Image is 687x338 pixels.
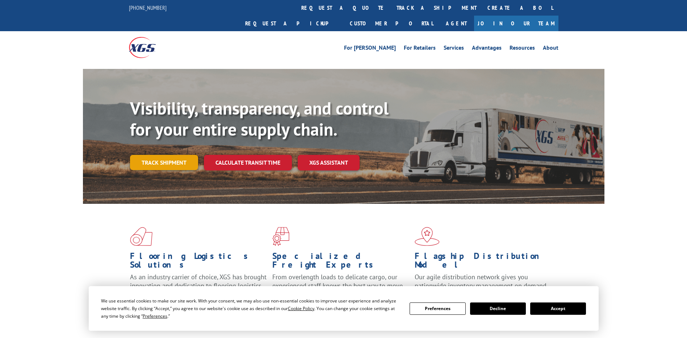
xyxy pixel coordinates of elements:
[130,227,152,246] img: xgs-icon-total-supply-chain-intelligence-red
[298,155,360,170] a: XGS ASSISTANT
[472,45,502,53] a: Advantages
[415,252,552,273] h1: Flagship Distribution Model
[444,45,464,53] a: Services
[272,273,409,305] p: From overlength loads to delicate cargo, our experienced staff knows the best way to move your fr...
[439,16,474,31] a: Agent
[129,4,167,11] a: [PHONE_NUMBER]
[470,302,526,315] button: Decline
[101,297,401,320] div: We use essential cookies to make our site work. With your consent, we may also use non-essential ...
[130,252,267,273] h1: Flooring Logistics Solutions
[530,302,586,315] button: Accept
[272,252,409,273] h1: Specialized Freight Experts
[240,16,344,31] a: Request a pickup
[288,305,314,312] span: Cookie Policy
[410,302,465,315] button: Preferences
[130,155,198,170] a: Track shipment
[204,155,292,170] a: Calculate transit time
[130,97,389,140] b: Visibility, transparency, and control for your entire supply chain.
[143,313,167,319] span: Preferences
[543,45,558,53] a: About
[89,286,599,331] div: Cookie Consent Prompt
[474,16,558,31] a: Join Our Team
[130,273,267,298] span: As an industry carrier of choice, XGS has brought innovation and dedication to flooring logistics...
[344,16,439,31] a: Customer Portal
[272,227,289,246] img: xgs-icon-focused-on-flooring-red
[404,45,436,53] a: For Retailers
[344,45,396,53] a: For [PERSON_NAME]
[415,227,440,246] img: xgs-icon-flagship-distribution-model-red
[415,273,548,290] span: Our agile distribution network gives you nationwide inventory management on demand.
[510,45,535,53] a: Resources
